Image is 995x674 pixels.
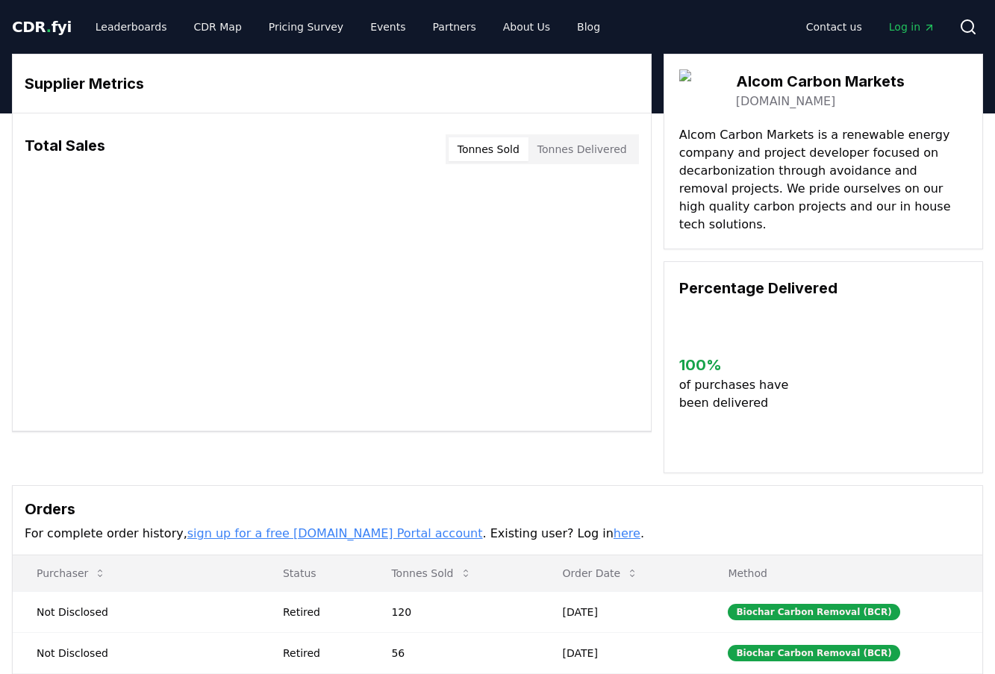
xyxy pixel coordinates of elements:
td: 56 [367,632,538,673]
p: For complete order history, . Existing user? Log in . [25,525,970,543]
td: Not Disclosed [13,591,259,632]
p: Alcom Carbon Markets is a renewable energy company and project developer focused on decarbonizati... [679,126,967,234]
td: 120 [367,591,538,632]
nav: Main [794,13,947,40]
img: Alcom Carbon Markets-logo [679,69,721,111]
span: CDR fyi [12,18,72,36]
a: Pricing Survey [257,13,355,40]
h3: Supplier Metrics [25,72,639,95]
p: Method [716,566,970,581]
p: Status [271,566,355,581]
a: About Us [491,13,562,40]
button: Purchaser [25,558,118,588]
button: Tonnes Delivered [528,137,636,161]
a: Events [358,13,417,40]
h3: Total Sales [25,134,105,164]
nav: Main [84,13,612,40]
a: CDR Map [182,13,254,40]
span: Log in [889,19,935,34]
h3: Orders [25,498,970,520]
td: [DATE] [539,591,705,632]
p: of purchases have been delivered [679,376,798,412]
span: . [46,18,52,36]
a: sign up for a free [DOMAIN_NAME] Portal account [187,526,483,540]
h3: Percentage Delivered [679,277,967,299]
a: Leaderboards [84,13,179,40]
h3: Alcom Carbon Markets [736,70,905,93]
a: Log in [877,13,947,40]
td: [DATE] [539,632,705,673]
a: [DOMAIN_NAME] [736,93,836,110]
a: CDR.fyi [12,16,72,37]
button: Order Date [551,558,651,588]
button: Tonnes Sold [449,137,528,161]
div: Retired [283,605,355,620]
a: Contact us [794,13,874,40]
div: Biochar Carbon Removal (BCR) [728,645,899,661]
div: Biochar Carbon Removal (BCR) [728,604,899,620]
button: Tonnes Sold [379,558,483,588]
a: Partners [421,13,488,40]
a: Blog [565,13,612,40]
td: Not Disclosed [13,632,259,673]
a: here [614,526,640,540]
h3: 100 % [679,354,798,376]
div: Retired [283,646,355,661]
